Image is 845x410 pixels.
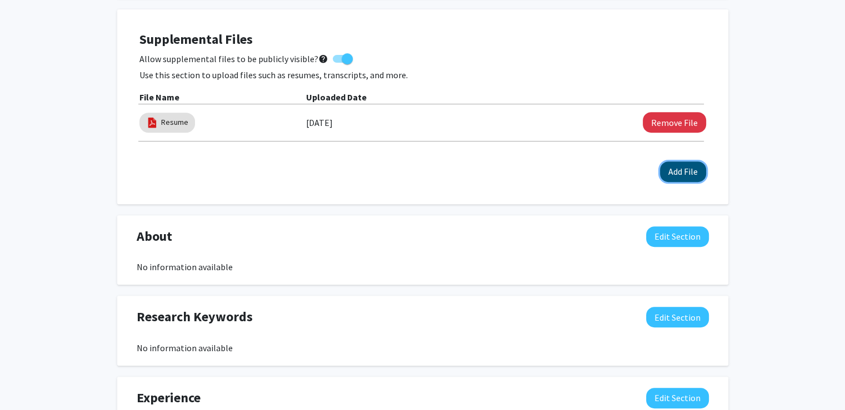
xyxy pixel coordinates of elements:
[646,307,709,327] button: Edit Research Keywords
[306,92,367,103] b: Uploaded Date
[139,68,706,82] p: Use this section to upload files such as resumes, transcripts, and more.
[306,113,333,132] label: [DATE]
[318,52,328,65] mat-icon: help
[139,52,328,65] span: Allow supplemental files to be publicly visible?
[137,307,253,327] span: Research Keywords
[660,161,706,182] button: Add File
[139,92,179,103] b: File Name
[137,388,201,408] span: Experience
[137,341,709,355] div: No information available
[137,260,709,274] div: No information available
[137,226,172,246] span: About
[8,360,47,402] iframe: Chat
[161,117,188,128] a: Resume
[646,226,709,247] button: Edit About
[643,112,706,133] button: Remove Resume File
[139,32,706,48] h4: Supplemental Files
[646,388,709,408] button: Edit Experience
[146,117,158,129] img: pdf_icon.png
